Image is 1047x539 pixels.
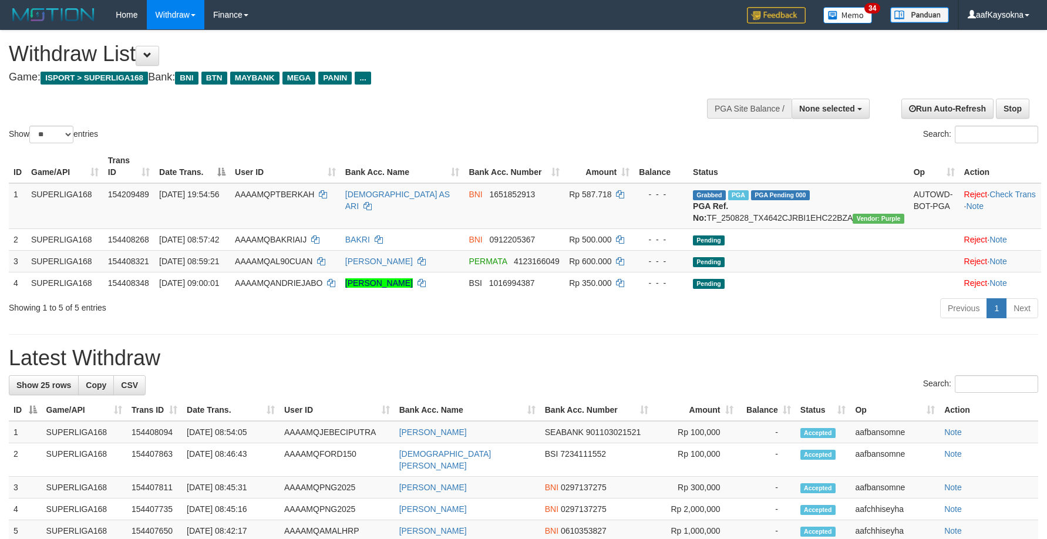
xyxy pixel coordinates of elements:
[960,183,1041,229] td: · ·
[653,399,738,421] th: Amount: activate to sort column ascending
[688,183,909,229] td: TF_250828_TX4642CJRBI1EHC22BZA
[800,428,836,438] span: Accepted
[9,297,427,314] div: Showing 1 to 5 of 5 entries
[569,235,611,244] span: Rp 500.000
[792,99,870,119] button: None selected
[960,272,1041,294] td: ·
[280,399,395,421] th: User ID: activate to sort column ascending
[728,190,749,200] span: Marked by aafchhiseyha
[230,72,280,85] span: MAYBANK
[653,498,738,520] td: Rp 2,000,000
[42,477,127,498] td: SUPERLIGA168
[399,504,467,514] a: [PERSON_NAME]
[182,477,280,498] td: [DATE] 08:45:31
[127,421,182,443] td: 154408094
[989,257,1007,266] a: Note
[653,421,738,443] td: Rp 100,000
[341,150,464,183] th: Bank Acc. Name: activate to sort column ascending
[159,257,219,266] span: [DATE] 08:59:21
[318,72,352,85] span: PANIN
[9,250,26,272] td: 3
[923,375,1038,393] label: Search:
[469,190,482,199] span: BNI
[653,477,738,498] td: Rp 300,000
[639,277,684,289] div: - - -
[235,235,307,244] span: AAAAMQBAKRIAIJ
[345,278,413,288] a: [PERSON_NAME]
[747,7,806,23] img: Feedback.jpg
[42,498,127,520] td: SUPERLIGA168
[9,126,98,143] label: Show entries
[9,228,26,250] td: 2
[850,477,940,498] td: aafbansomne
[964,278,988,288] a: Reject
[280,443,395,477] td: AAAAMQFORD150
[41,72,148,85] span: ISPORT > SUPERLIGA168
[693,201,728,223] b: PGA Ref. No:
[560,449,606,459] span: Copy 7234111552 to clipboard
[940,298,987,318] a: Previous
[399,427,467,437] a: [PERSON_NAME]
[738,477,796,498] td: -
[235,190,314,199] span: AAAAMQPTBERKAH
[230,150,341,183] th: User ID: activate to sort column ascending
[890,7,949,23] img: panduan.png
[850,399,940,421] th: Op: activate to sort column ascending
[182,498,280,520] td: [DATE] 08:45:16
[489,235,535,244] span: Copy 0912205367 to clipboard
[127,498,182,520] td: 154407735
[569,278,611,288] span: Rp 350.000
[545,483,558,492] span: BNI
[42,443,127,477] td: SUPERLIGA168
[355,72,371,85] span: ...
[639,234,684,245] div: - - -
[280,498,395,520] td: AAAAMQPNG2025
[738,399,796,421] th: Balance: activate to sort column ascending
[399,483,467,492] a: [PERSON_NAME]
[9,399,42,421] th: ID: activate to sort column descending
[989,235,1007,244] a: Note
[26,228,103,250] td: SUPERLIGA168
[955,126,1038,143] input: Search:
[16,380,71,390] span: Show 25 rows
[693,279,725,289] span: Pending
[399,526,467,535] a: [PERSON_NAME]
[108,190,149,199] span: 154209489
[944,449,962,459] a: Note
[29,126,73,143] select: Showentries
[113,375,146,395] a: CSV
[182,421,280,443] td: [DATE] 08:54:05
[944,483,962,492] a: Note
[127,399,182,421] th: Trans ID: activate to sort column ascending
[9,72,686,83] h4: Game: Bank:
[987,298,1006,318] a: 1
[545,504,558,514] span: BNI
[9,6,98,23] img: MOTION_logo.png
[960,150,1041,183] th: Action
[569,190,611,199] span: Rp 587.718
[26,250,103,272] td: SUPERLIGA168
[175,72,198,85] span: BNI
[944,504,962,514] a: Note
[561,504,607,514] span: Copy 0297137275 to clipboard
[800,483,836,493] span: Accepted
[26,150,103,183] th: Game/API: activate to sort column ascending
[42,399,127,421] th: Game/API: activate to sort column ascending
[955,375,1038,393] input: Search:
[960,228,1041,250] td: ·
[738,421,796,443] td: -
[966,201,984,211] a: Note
[9,272,26,294] td: 4
[9,183,26,229] td: 1
[9,477,42,498] td: 3
[800,450,836,460] span: Accepted
[639,188,684,200] div: - - -
[693,235,725,245] span: Pending
[989,190,1036,199] a: Check Trans
[738,443,796,477] td: -
[751,190,810,200] span: PGA Pending
[996,99,1029,119] a: Stop
[799,104,855,113] span: None selected
[103,150,154,183] th: Trans ID: activate to sort column ascending
[469,278,482,288] span: BSI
